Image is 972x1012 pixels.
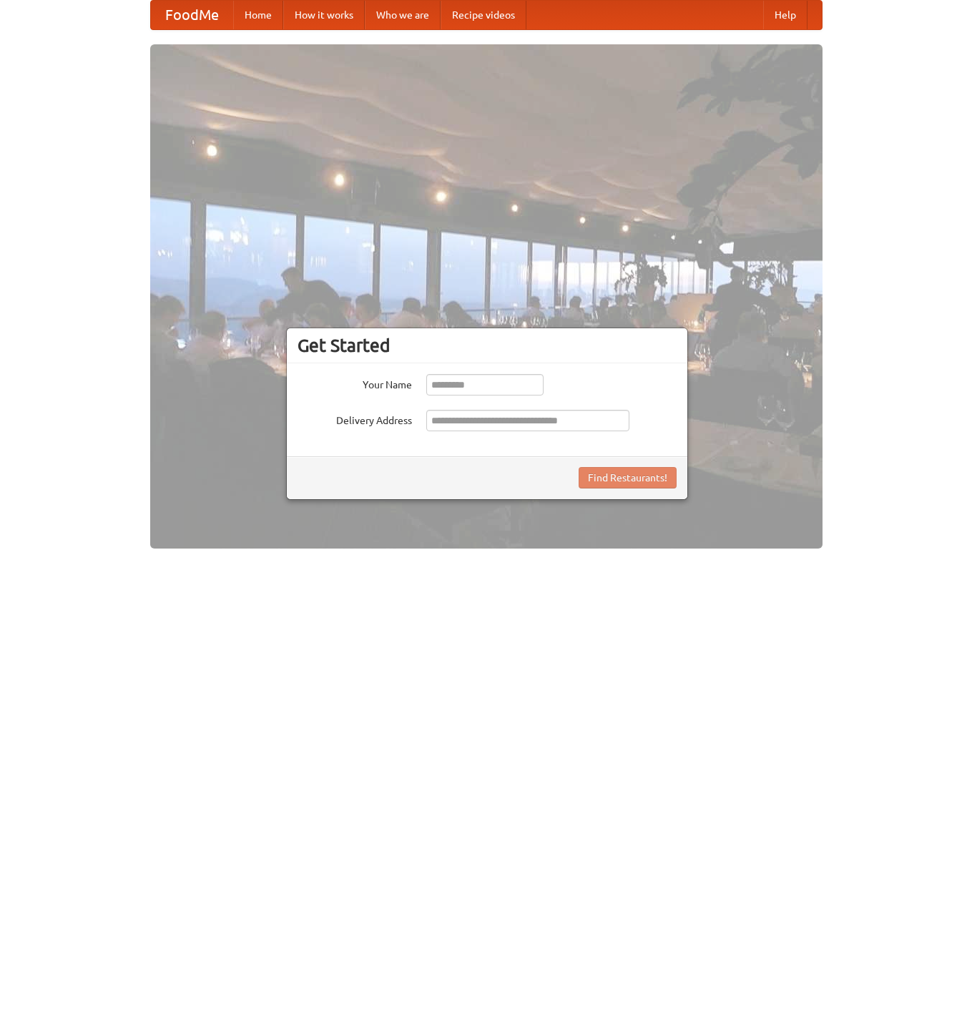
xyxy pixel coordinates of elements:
[365,1,441,29] a: Who we are
[763,1,807,29] a: Help
[298,374,412,392] label: Your Name
[298,410,412,428] label: Delivery Address
[298,335,677,356] h3: Get Started
[579,467,677,488] button: Find Restaurants!
[151,1,233,29] a: FoodMe
[233,1,283,29] a: Home
[441,1,526,29] a: Recipe videos
[283,1,365,29] a: How it works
